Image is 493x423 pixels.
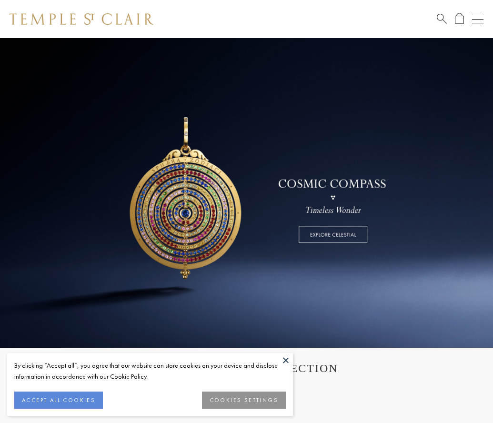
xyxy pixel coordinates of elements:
div: By clicking “Accept all”, you agree that our website can store cookies on your device and disclos... [14,360,286,382]
button: COOKIES SETTINGS [202,392,286,409]
a: Search [437,13,447,25]
button: Open navigation [472,13,483,25]
button: ACCEPT ALL COOKIES [14,392,103,409]
img: Temple St. Clair [10,13,153,25]
a: Open Shopping Bag [455,13,464,25]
